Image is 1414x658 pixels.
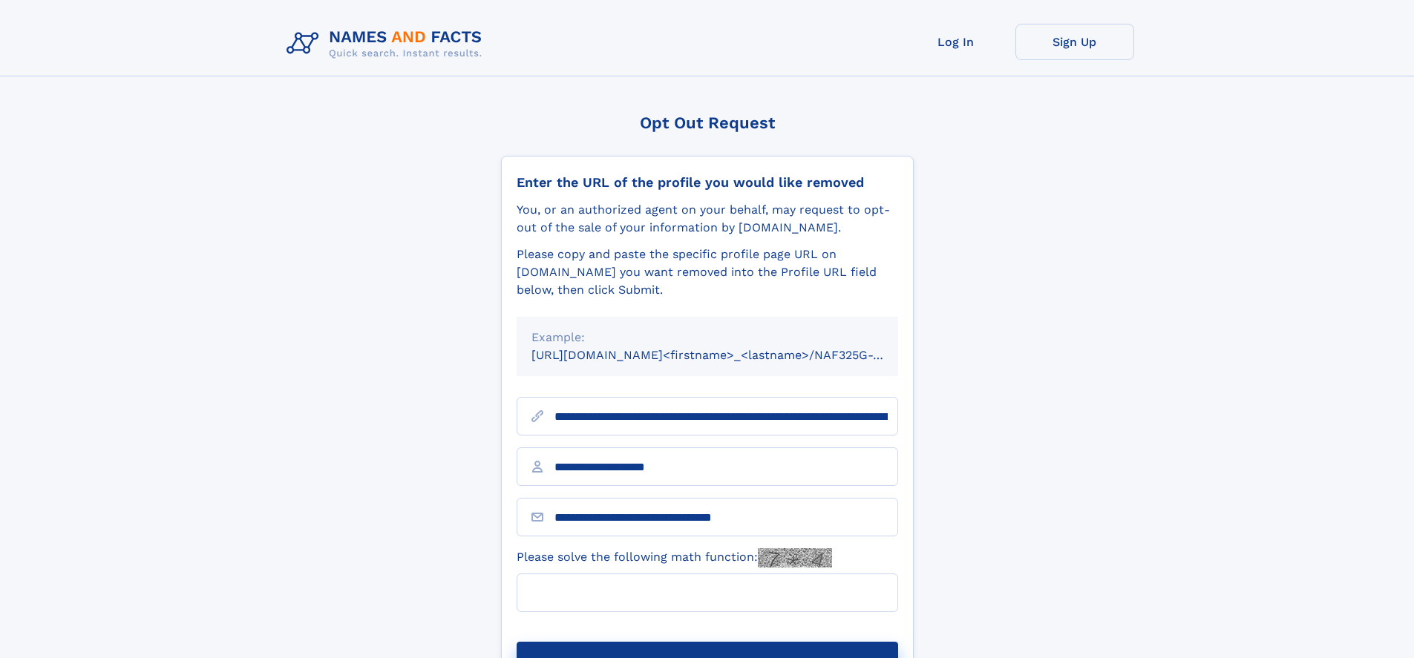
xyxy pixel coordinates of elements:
a: Log In [897,24,1015,60]
div: You, or an authorized agent on your behalf, may request to opt-out of the sale of your informatio... [517,201,898,237]
div: Opt Out Request [501,113,914,132]
small: [URL][DOMAIN_NAME]<firstname>_<lastname>/NAF325G-xxxxxxxx [531,348,926,362]
a: Sign Up [1015,24,1134,60]
div: Enter the URL of the profile you would like removed [517,174,898,191]
label: Please solve the following math function: [517,548,832,567]
img: Logo Names and Facts [281,24,494,64]
div: Please copy and paste the specific profile page URL on [DOMAIN_NAME] you want removed into the Pr... [517,246,898,299]
div: Example: [531,329,883,346]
